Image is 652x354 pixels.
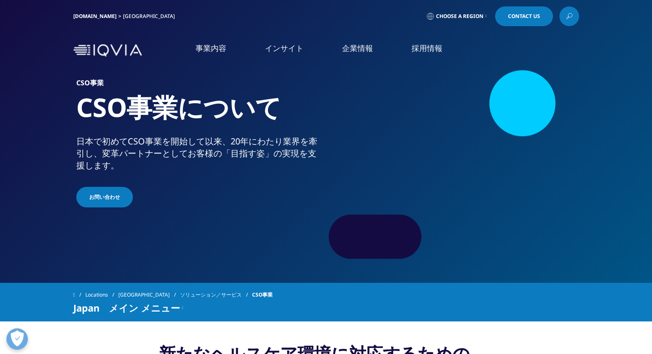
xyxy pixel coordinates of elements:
[265,43,303,54] a: インサイト
[6,328,28,350] button: 優先設定センターを開く
[346,79,576,251] img: 035_meeting-in-medical-office.jpg
[252,287,273,303] span: CSO事業
[73,12,117,20] a: [DOMAIN_NAME]
[495,6,553,26] a: Contact Us
[73,303,180,313] span: Japan メイン メニュー
[123,13,178,20] div: [GEOGRAPHIC_DATA]
[342,43,373,54] a: 企業情報
[85,287,118,303] a: Locations
[436,13,484,20] span: Choose a Region
[89,193,120,201] span: お問い合わせ
[508,14,540,19] span: Contact Us
[145,30,579,71] nav: Primary
[76,91,323,135] h1: CSO事業について
[76,187,133,207] a: お問い合わせ
[76,135,323,171] div: 日本で初めてCSO事業を開始して以来、20年にわたり業界を牽引し、変革パートナーとしてお客様の「目指す姿」の実現を支援します。
[180,287,252,303] a: ソリューション／サービス
[412,43,442,54] a: 採用情報
[118,287,180,303] a: [GEOGRAPHIC_DATA]
[195,43,226,54] a: 事業内容
[76,79,323,91] h6: CSO事業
